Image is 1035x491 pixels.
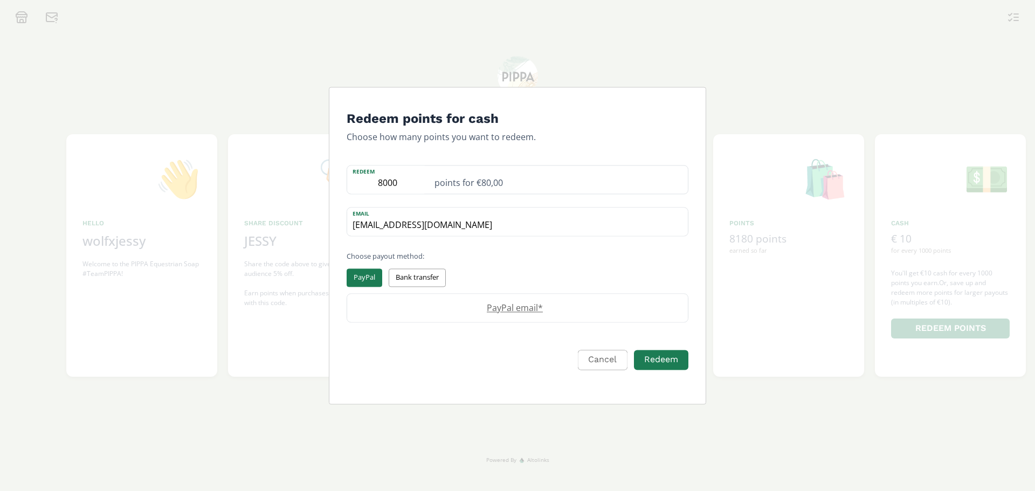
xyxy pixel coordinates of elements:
[347,247,424,266] small: Choose payout method:
[389,269,446,287] div: Bank transfer
[428,166,688,194] div: points for €80,00
[578,350,627,370] button: Cancel
[347,269,382,287] div: PayPal
[347,111,688,127] h4: Redeem points for cash
[347,208,677,218] label: email
[634,350,688,370] button: Redeem
[347,166,428,176] label: Redeem
[347,301,677,314] label: PayPal email *
[329,87,706,404] div: Edit Program
[347,131,688,144] p: Choose how many points you want to redeem.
